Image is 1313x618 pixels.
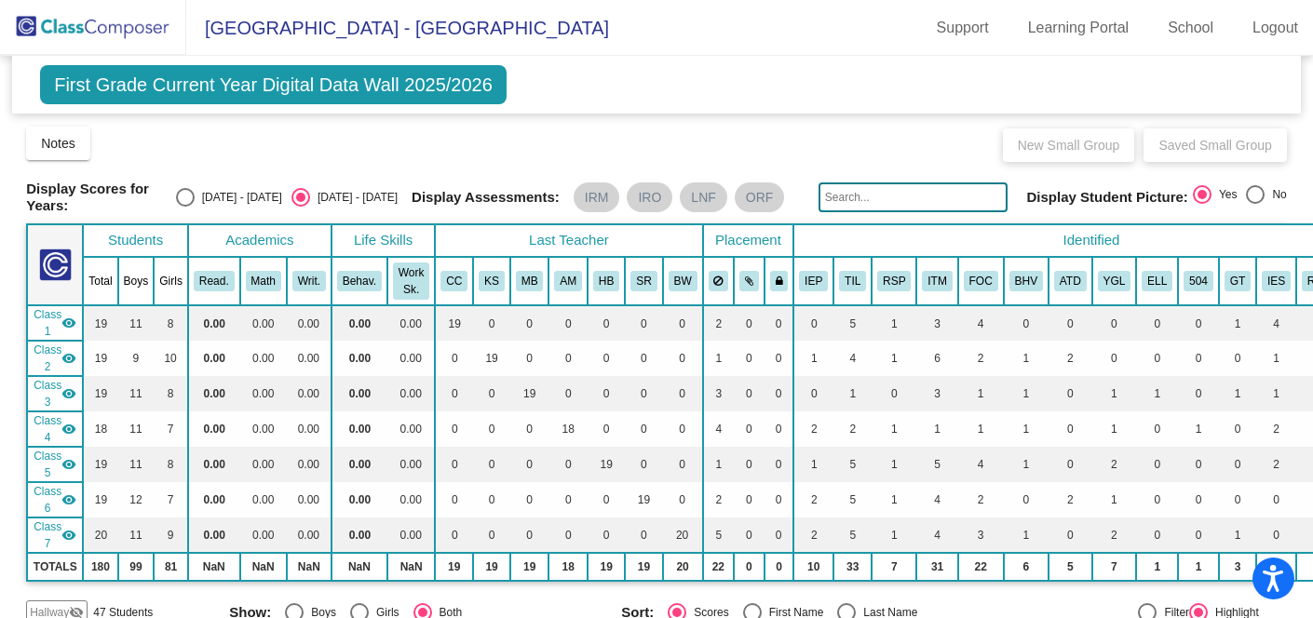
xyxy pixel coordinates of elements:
td: 2 [1049,482,1092,517]
span: Class 1 [34,306,61,340]
a: School [1153,13,1228,43]
mat-radio-group: Select an option [176,188,398,207]
td: Andrea Marriott - No Class Name [27,411,83,447]
td: 0.00 [332,305,387,341]
td: 0.00 [240,341,287,376]
td: 19 [83,482,117,517]
td: 1 [1178,411,1219,447]
mat-chip: LNF [680,182,726,212]
td: 0 [734,305,765,341]
span: First Grade Current Year Digital Data Wall 2025/2026 [40,65,507,104]
td: 1 [1219,305,1256,341]
td: 0 [473,482,510,517]
td: 19 [625,482,662,517]
span: Class 5 [34,448,61,481]
mat-chip: IRO [627,182,672,212]
button: Work Sk. [393,262,429,300]
td: 1 [703,447,735,482]
th: Keep with students [734,257,765,305]
td: 1 [1092,376,1137,411]
button: RSP [877,271,911,291]
td: 0 [588,482,625,517]
td: 0.00 [287,447,332,482]
td: 2 [958,341,1004,376]
td: 0 [1049,411,1092,447]
td: Kari Snyder - No Class Name [27,341,83,376]
td: 1 [872,411,916,447]
a: Learning Portal [1013,13,1144,43]
td: 0 [588,305,625,341]
button: IEP [799,271,828,291]
td: 0 [1219,411,1256,447]
td: 1 [1136,376,1178,411]
td: Brooke Wolf - No Class Name [27,517,83,553]
td: 0 [1049,376,1092,411]
td: 0 [435,376,473,411]
button: SR [630,271,656,291]
td: 0 [1004,305,1049,341]
td: 0 [734,341,765,376]
td: 19 [473,341,510,376]
td: 7 [154,482,188,517]
td: 4 [1256,305,1296,341]
td: 1 [872,341,916,376]
td: 5 [833,517,872,553]
span: Class 3 [34,377,61,410]
a: Support [922,13,1004,43]
th: Kari Snyder [473,257,510,305]
td: 2 [1256,411,1296,447]
td: 1 [872,305,916,341]
mat-icon: visibility [61,457,76,472]
td: 0 [765,376,794,411]
th: Caitlyn Cothern [435,257,473,305]
th: Brooke Wolf [663,257,703,305]
button: GT [1225,271,1251,291]
mat-chip: ORF [735,182,785,212]
th: Young for grade level [1092,257,1137,305]
td: 1 [1092,411,1137,447]
td: 11 [118,376,155,411]
td: 0 [588,411,625,447]
th: Placement [703,224,794,257]
td: 0 [765,411,794,447]
td: 0.00 [240,447,287,482]
th: Title 1 [833,257,872,305]
td: 20 [83,517,117,553]
td: 3 [958,517,1004,553]
td: 2 [793,411,833,447]
td: 11 [118,411,155,447]
td: 0.00 [240,411,287,447]
td: 4 [916,482,957,517]
td: 0.00 [188,376,240,411]
button: ITM [922,271,952,291]
td: 0 [510,341,549,376]
mat-radio-group: Select an option [1193,185,1287,209]
td: 0.00 [387,411,435,447]
td: 4 [958,447,1004,482]
td: 0 [663,411,703,447]
td: 0.00 [387,517,435,553]
td: 4 [958,305,1004,341]
td: 3 [703,376,735,411]
td: Caitlyn Cothern - No Class Name [27,305,83,341]
td: 0 [1136,482,1178,517]
th: Keep away students [703,257,735,305]
td: 0.00 [287,482,332,517]
td: 0 [1136,447,1178,482]
td: 0 [435,517,473,553]
th: 504 Plan [1178,257,1219,305]
button: Notes [26,127,90,160]
button: Writ. [292,271,326,291]
td: 0 [793,376,833,411]
td: 3 [916,305,957,341]
td: 0.00 [287,376,332,411]
td: 1 [872,447,916,482]
td: 19 [83,305,117,341]
th: Keep with teacher [765,257,794,305]
td: 2 [703,305,735,341]
button: Behav. [337,271,382,291]
td: 0 [1092,305,1137,341]
mat-icon: visibility [61,351,76,366]
td: 0 [473,411,510,447]
td: 2 [793,482,833,517]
